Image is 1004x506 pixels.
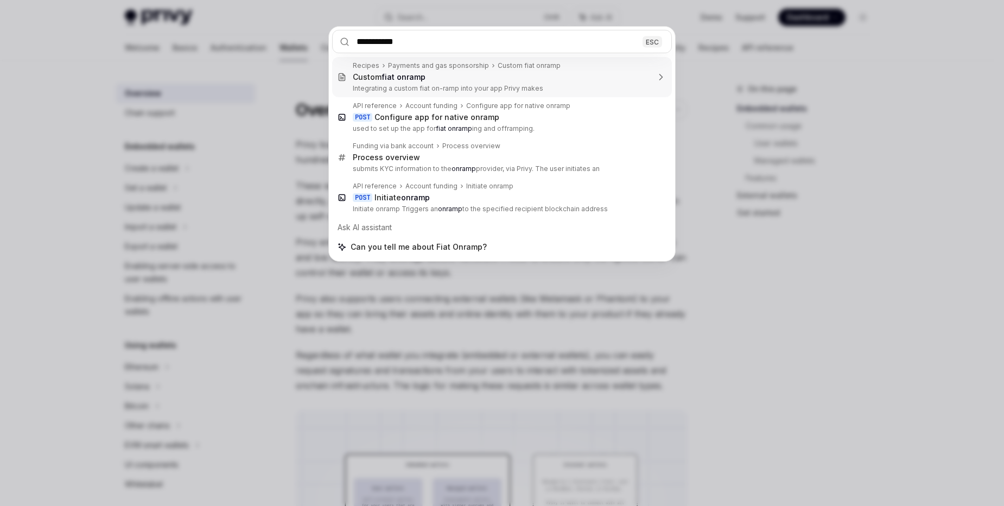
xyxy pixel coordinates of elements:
[466,182,513,191] div: Initiate onramp
[353,182,397,191] div: API reference
[405,102,457,110] div: Account funding
[401,193,430,202] b: onramp
[452,165,476,173] b: onramp
[353,142,434,150] div: Funding via bank account
[436,124,472,132] b: fiat onramp
[353,84,649,93] p: Integrating a custom fiat on-ramp into your app Privy makes
[382,72,425,81] b: fiat onramp
[405,182,457,191] div: Account funding
[374,112,499,122] div: Configure app for native onramp
[438,205,462,213] b: onramp
[498,61,561,70] div: Custom fiat onramp
[353,72,425,82] div: Custom
[353,102,397,110] div: API reference
[388,61,489,70] div: Payments and gas sponsorship
[466,102,570,110] div: Configure app for native onramp
[353,124,649,133] p: used to set up the app for ing and offramping.
[351,242,487,252] span: Can you tell me about Fiat Onramp?
[332,218,672,237] div: Ask AI assistant
[353,61,379,70] div: Recipes
[353,205,649,213] p: Initiate onramp Triggers an to the specified recipient blockchain address
[353,165,649,173] p: submits KYC information to the provider, via Privy. The user initiates an
[643,36,662,47] div: ESC
[353,113,372,122] div: POST
[374,193,430,203] div: Initiate
[353,193,372,202] div: POST
[442,142,500,150] div: Process overview
[353,153,420,162] div: Process overview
